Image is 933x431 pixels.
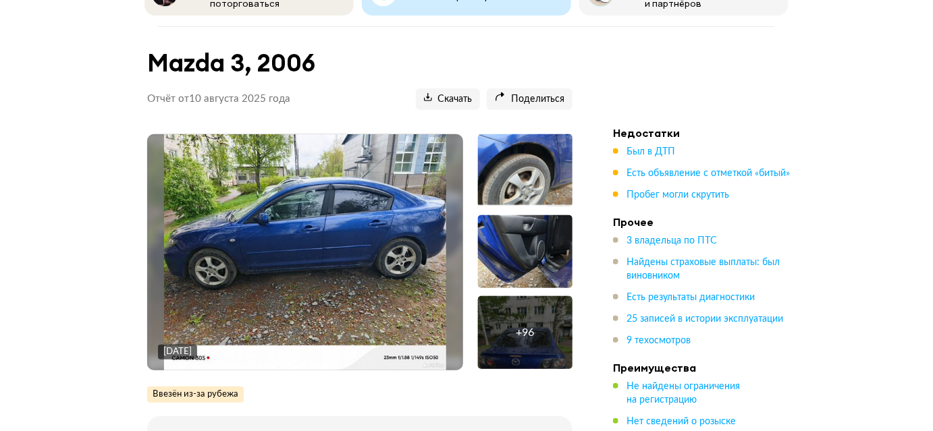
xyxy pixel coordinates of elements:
div: + 96 [516,326,535,339]
p: Отчёт от 10 августа 2025 года [147,92,290,106]
span: Поделиться [495,93,564,106]
span: Нет сведений о розыске [627,417,736,426]
h4: Прочее [613,215,802,229]
span: Скачать [424,93,472,106]
button: Скачать [416,88,480,110]
h4: Недостатки [613,126,802,140]
span: Есть результаты диагностики [627,293,755,302]
span: Ввезён из-за рубежа [153,389,238,401]
span: Не найдены ограничения на регистрацию [627,382,740,405]
span: Был в ДТП [627,147,675,156]
h1: Mazda 3, 2006 [147,49,572,78]
img: Main car [164,134,446,370]
span: Пробег могли скрутить [627,190,729,200]
h4: Преимущества [613,361,802,374]
div: [DATE] [163,346,192,358]
span: Есть объявление с отметкой «битый» [627,169,790,178]
span: 25 записей в истории эксплуатации [627,314,783,324]
span: 3 владельца по ПТС [627,236,717,246]
span: Найдены страховые выплаты: был виновником [627,258,780,281]
button: Поделиться [487,88,572,110]
span: 9 техосмотров [627,336,691,345]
